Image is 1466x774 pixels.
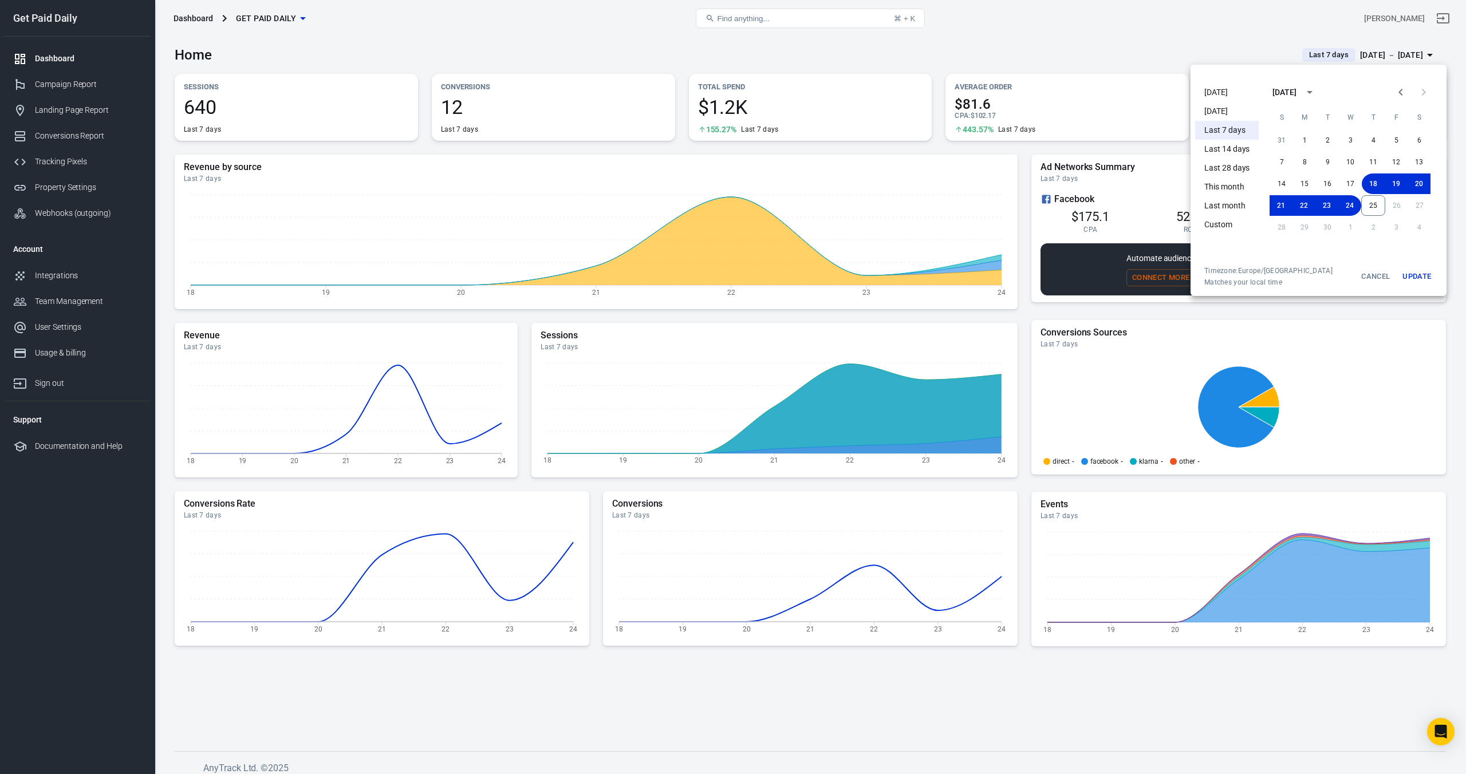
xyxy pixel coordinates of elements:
li: [DATE] [1195,102,1259,121]
span: Tuesday [1317,106,1338,129]
span: Thursday [1363,106,1384,129]
button: 11 [1362,152,1385,172]
button: calendar view is open, switch to year view [1300,82,1319,102]
button: 22 [1292,195,1315,216]
button: 2 [1316,130,1339,151]
button: 14 [1270,173,1293,194]
button: 20 [1408,173,1430,194]
button: 19 [1385,173,1408,194]
button: 4 [1362,130,1385,151]
div: Open Intercom Messenger [1427,718,1455,745]
button: 12 [1385,152,1408,172]
button: 15 [1293,173,1316,194]
li: Last 7 days [1195,121,1259,140]
li: [DATE] [1195,83,1259,102]
button: Cancel [1357,266,1394,287]
span: Matches your local time [1204,278,1333,287]
div: [DATE] [1272,86,1296,98]
span: Sunday [1271,106,1292,129]
span: Friday [1386,106,1406,129]
li: Last 14 days [1195,140,1259,159]
button: 25 [1361,195,1385,216]
button: 3 [1339,130,1362,151]
button: 13 [1408,152,1430,172]
li: Last 28 days [1195,159,1259,177]
li: This month [1195,177,1259,196]
button: 18 [1362,173,1385,194]
li: Custom [1195,215,1259,234]
button: 6 [1408,130,1430,151]
button: 16 [1316,173,1339,194]
li: Last month [1195,196,1259,215]
div: Timezone: Europe/[GEOGRAPHIC_DATA] [1204,266,1333,275]
span: Saturday [1409,106,1429,129]
button: 31 [1270,130,1293,151]
button: 1 [1293,130,1316,151]
button: 5 [1385,130,1408,151]
span: Monday [1294,106,1315,129]
button: 7 [1270,152,1293,172]
button: 9 [1316,152,1339,172]
button: Previous month [1389,81,1412,104]
button: 17 [1339,173,1362,194]
button: 10 [1339,152,1362,172]
button: 21 [1270,195,1292,216]
span: Wednesday [1340,106,1361,129]
button: 8 [1293,152,1316,172]
button: 23 [1315,195,1338,216]
button: Update [1398,266,1435,287]
button: 24 [1338,195,1361,216]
